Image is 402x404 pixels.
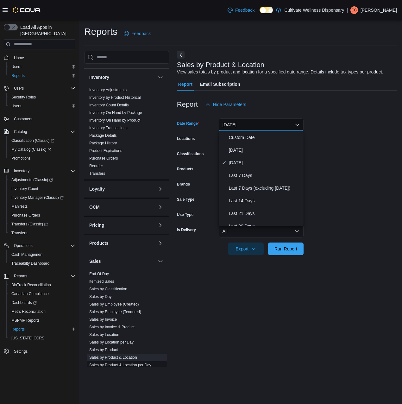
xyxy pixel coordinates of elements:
[11,242,75,249] span: Operations
[229,134,301,141] span: Custom Date
[177,212,193,217] label: Use Type
[9,93,75,101] span: Security Roles
[11,138,54,143] span: Classification (Classic)
[177,151,204,156] label: Classifications
[6,259,78,268] button: Traceabilty Dashboard
[157,203,164,211] button: OCM
[9,251,46,258] a: Cash Management
[1,167,78,175] button: Inventory
[89,317,117,322] span: Sales by Invoice
[89,103,129,107] a: Inventory Count Details
[9,299,75,306] span: Dashboards
[11,85,75,92] span: Users
[9,185,41,193] a: Inventory Count
[6,62,78,71] button: Users
[229,197,301,205] span: Last 14 Days
[89,287,127,291] a: Sales by Classification
[6,298,78,307] a: Dashboards
[89,240,109,246] h3: Products
[219,118,304,131] button: [DATE]
[11,309,46,314] span: Metrc Reconciliation
[6,184,78,193] button: Inventory Count
[9,299,39,306] a: Dashboards
[14,129,27,134] span: Catalog
[9,334,47,342] a: [US_STATE] CCRS
[213,101,246,108] span: Hide Parameters
[89,186,155,192] button: Loyalty
[361,6,397,14] p: [PERSON_NAME]
[89,355,137,360] a: Sales by Product & Location
[89,95,141,100] span: Inventory by Product Historical
[11,272,75,280] span: Reports
[89,279,114,284] a: Itemized Sales
[89,204,100,210] h3: OCM
[6,71,78,80] button: Reports
[89,310,141,314] a: Sales by Employee (Tendered)
[89,258,155,264] button: Sales
[89,103,129,108] span: Inventory Count Details
[11,167,75,175] span: Inventory
[9,325,75,333] span: Reports
[177,61,264,69] h3: Sales by Product & Location
[9,308,48,315] a: Metrc Reconciliation
[14,243,33,248] span: Operations
[6,136,78,145] a: Classification (Classic)
[6,316,78,325] button: MSPMP Reports
[6,175,78,184] a: Adjustments (Classic)
[9,102,75,110] span: Users
[89,87,127,92] span: Inventory Adjustments
[9,317,42,324] a: MSPMP Reports
[9,281,53,289] a: BioTrack Reconciliation
[6,220,78,229] a: Transfers (Classic)
[9,220,50,228] a: Transfers (Classic)
[177,101,198,108] h3: Report
[11,104,21,109] span: Users
[1,346,78,356] button: Settings
[157,221,164,229] button: Pricing
[6,154,78,163] button: Promotions
[9,137,57,144] a: Classification (Classic)
[6,102,78,110] button: Users
[89,325,135,330] span: Sales by Invoice & Product
[11,73,25,78] span: Reports
[9,146,54,153] a: My Catalog (Classic)
[89,125,128,130] span: Inventory Transactions
[131,30,151,37] span: Feedback
[284,6,344,14] p: Cultivate Wellness Dispensary
[260,13,260,14] span: Dark Mode
[6,250,78,259] button: Cash Management
[9,260,75,267] span: Traceabilty Dashboard
[89,348,118,352] a: Sales by Product
[14,117,32,122] span: Customers
[232,243,260,255] span: Export
[6,93,78,102] button: Security Roles
[219,225,304,237] button: All
[89,340,134,345] span: Sales by Location per Day
[89,272,109,276] a: End Of Day
[11,115,35,123] a: Customers
[6,145,78,154] a: My Catalog (Classic)
[89,74,155,80] button: Inventory
[219,131,304,226] div: Select listbox
[11,347,75,355] span: Settings
[235,7,254,13] span: Feedback
[11,318,40,323] span: MSPMP Reports
[6,211,78,220] button: Purchase Orders
[89,156,118,161] span: Purchase Orders
[89,325,135,329] a: Sales by Invoice & Product
[11,167,32,175] button: Inventory
[11,291,49,296] span: Canadian Compliance
[89,363,151,367] a: Sales by Product & Location per Day
[11,204,28,209] span: Manifests
[11,336,44,341] span: [US_STATE] CCRS
[6,281,78,289] button: BioTrack Reconciliation
[229,210,301,217] span: Last 21 Days
[9,203,75,210] span: Manifests
[1,241,78,250] button: Operations
[89,148,122,153] a: Product Expirations
[1,127,78,136] button: Catalog
[18,24,75,37] span: Load All Apps in [GEOGRAPHIC_DATA]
